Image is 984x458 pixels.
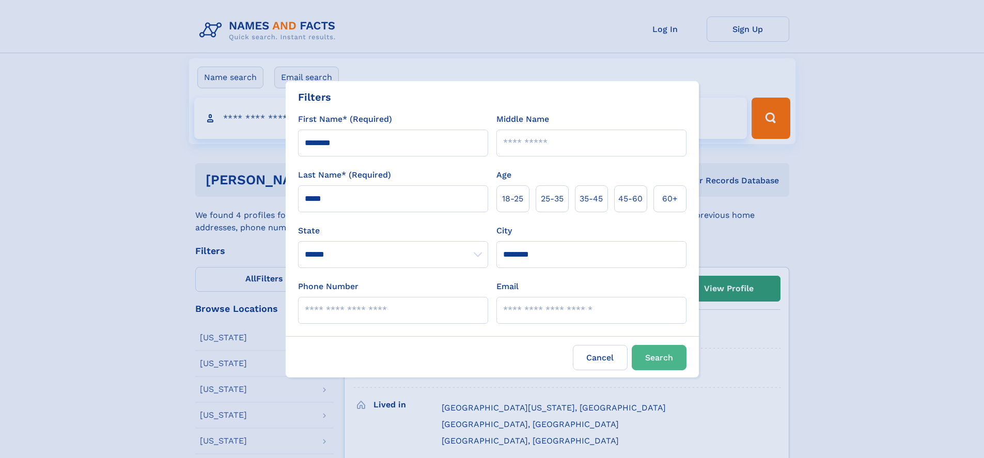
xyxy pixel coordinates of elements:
[298,225,488,237] label: State
[298,113,392,125] label: First Name* (Required)
[618,193,643,205] span: 45‑60
[502,193,523,205] span: 18‑25
[662,193,678,205] span: 60+
[541,193,564,205] span: 25‑35
[580,193,603,205] span: 35‑45
[298,169,391,181] label: Last Name* (Required)
[298,280,358,293] label: Phone Number
[496,169,511,181] label: Age
[496,225,512,237] label: City
[573,345,628,370] label: Cancel
[298,89,331,105] div: Filters
[496,280,519,293] label: Email
[496,113,549,125] label: Middle Name
[632,345,686,370] button: Search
